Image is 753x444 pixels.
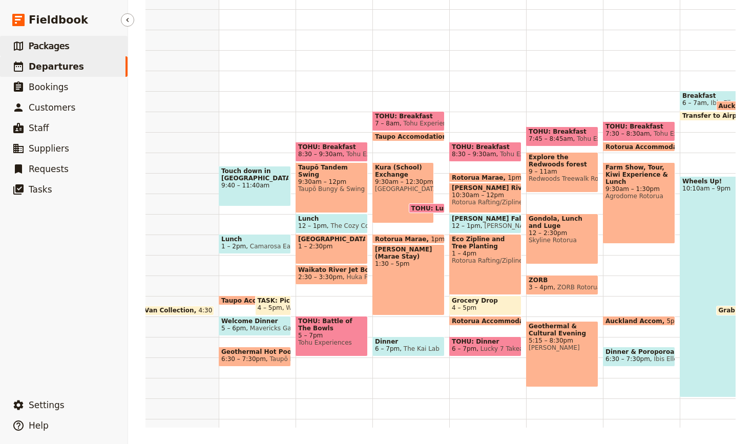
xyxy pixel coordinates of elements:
[553,284,601,291] span: ZORB Rotorua
[375,133,451,140] span: Taupo Accomodation
[298,151,343,158] span: 8:30 – 9:30am
[452,297,519,304] span: Grocery Drop
[452,151,496,158] span: 8:30 – 9:30am
[246,325,315,332] span: Mavericks Gastropub
[666,318,711,324] span: 5pm – 6:30am
[219,316,291,336] div: Welcome Dinner5 – 6pmMavericks Gastropub
[449,295,521,315] div: Grocery Drop4 – 5pm
[452,184,519,192] span: [PERSON_NAME] River Rafting
[449,316,521,326] div: Rotorua Accommodation
[529,284,553,291] span: 3 – 4pm
[298,318,365,332] span: TOHU: Battle of The Bowls
[221,297,298,304] span: Taupo Accomodation
[298,273,343,281] span: 2:30 – 3:30pm
[282,304,362,311] span: Woolworths Taupo South
[298,236,365,243] span: [GEOGRAPHIC_DATA]
[529,337,596,344] span: 5:15 – 8:30pm
[452,338,519,345] span: TOHU: Dinner
[298,266,365,273] span: Waikato River Jet Boat
[716,101,752,111] div: Auckland Accom
[605,185,673,193] span: 9:30am – 1:30pm
[452,143,519,151] span: TOHU: Breakfast
[605,318,666,324] span: Auckland Accom
[573,135,631,142] span: Tohu Experiences
[452,304,476,311] span: 4 – 5pm
[219,295,280,305] div: Taupo Accomodation
[221,348,288,355] span: Geothermal Hot Pools
[682,99,707,107] span: 6 – 7am
[452,345,476,352] span: 6 – 7pm
[526,321,598,387] div: Geothermal & Cultural Evening5:15 – 8:30pm[PERSON_NAME]
[29,143,69,154] span: Suppliers
[603,316,675,326] div: Auckland Accom5pm – 6:30am
[375,246,442,260] span: [PERSON_NAME] (Marae Stay)
[29,61,84,72] span: Departures
[298,185,365,193] span: Taupō Bungy & Swing
[682,92,739,99] span: Breakfast
[372,162,434,223] div: Kura (School) Exchange9:30am – 12:30pm[GEOGRAPHIC_DATA]
[343,151,400,158] span: Tohu Experiences
[449,234,521,295] div: Eco Zipline and Tree Planting1 – 4pmRotorua Rafting/Ziplines
[29,400,65,410] span: Settings
[375,120,400,127] span: 7 – 8am
[682,112,751,119] span: Transfer to Airport
[526,214,598,264] div: Gondola, Lunch and Luge12 – 2:30pmSkyline Rotorua
[296,234,368,264] div: [GEOGRAPHIC_DATA]1 – 2:30pm
[29,82,68,92] span: Bookings
[375,345,400,352] span: 6 – 7pm
[496,151,554,158] span: Tohu Experiences
[29,420,49,431] span: Help
[298,332,365,339] span: 5 – 7pm
[682,178,739,185] span: Wheels Up!
[529,344,596,351] span: [PERSON_NAME]
[221,318,288,325] span: Welcome Dinner
[605,123,673,130] span: TOHU: Breakfast
[605,193,673,200] span: Agrodome Rotorua
[411,205,461,212] span: TOHU: Lunch
[298,222,327,229] span: 12 – 1pm
[221,325,246,332] span: 5 – 6pm
[529,175,596,182] span: Redwoods Treewalk Rotorua
[296,214,368,234] div: Lunch12 – 1pmThe Cozy Corner
[372,132,445,141] div: Taupo Accomodation
[449,183,521,213] div: [PERSON_NAME] River Rafting10:30am – 12pmRotorua Rafting/Ziplines
[680,91,741,111] div: Breakfast6 – 7amIbis Ellerslie
[603,121,675,141] div: TOHU: Breakfast7:30 – 8:30amTohu Experiences
[452,236,519,250] span: Eco Zipline and Tree Planting
[452,215,519,222] span: [PERSON_NAME] Falls Store Lunch
[400,345,440,352] span: The Kai Lab
[452,222,480,229] span: 12 – 1pm
[219,234,291,254] div: Lunch1 – 2pmCamarosa Eatery
[219,347,291,367] div: Geothermal Hot Pools6:30 – 7:30pmTaupō DeBretts [GEOGRAPHIC_DATA]
[375,260,442,267] span: 1:30 – 5pm
[650,355,691,363] span: Ibis Ellerslie
[144,307,198,314] span: Van Collection
[400,120,457,127] span: Tohu Experiences
[603,162,675,244] div: Farm Show, Tour, Kiwi Experience & Lunch9:30am – 1:30pmAgrodome Rotorua
[375,185,431,193] span: [GEOGRAPHIC_DATA]
[529,128,596,135] span: TOHU: Breakfast
[221,182,288,189] span: 9:40 – 11:40am
[298,143,365,151] span: TOHU: Breakfast
[476,345,539,352] span: Lucky 7 Takeaways
[372,244,445,315] div: [PERSON_NAME] (Marae Stay)1:30 – 5pm
[508,174,546,181] span: 1pm – 10am
[529,168,596,175] span: 9 – 11am
[372,111,445,131] div: TOHU: Breakfast7 – 8amTohu Experiences
[372,336,445,356] div: Dinner6 – 7pmThe Kai Lab
[343,273,388,281] span: Huka Falls Jet
[480,222,600,229] span: [PERSON_NAME][GEOGRAPHIC_DATA]
[375,178,431,185] span: 9:30am – 12:30pm
[221,167,288,182] span: Touch down in [GEOGRAPHIC_DATA]!
[603,142,675,152] div: Rotorua Accommodation
[452,199,519,206] span: Rotorua Rafting/Ziplines
[529,215,596,229] span: Gondola, Lunch and Luge
[29,184,52,195] span: Tasks
[296,316,368,356] div: TOHU: Battle of The Bowls5 – 7pmTohu Experiences
[682,185,739,192] span: 10:10am – 9pm
[529,323,596,337] span: Geothermal & Cultural Evening
[298,215,365,222] span: Lunch
[29,41,69,51] span: Packages
[266,355,383,363] span: Taupō DeBretts [GEOGRAPHIC_DATA]
[605,348,673,355] span: Dinner & Poroporoaki (Farewell)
